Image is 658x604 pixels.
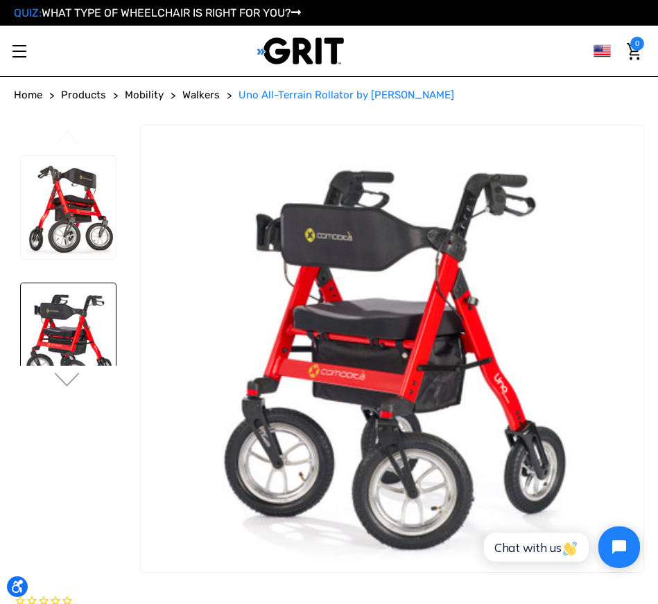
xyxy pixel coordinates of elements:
[257,37,344,65] img: GRIT All-Terrain Wheelchair and Mobility Equipment
[125,87,164,103] a: Mobility
[14,6,42,19] span: QUIZ:
[239,87,454,103] a: Uno All-Terrain Rollator by [PERSON_NAME]
[182,89,220,101] span: Walkers
[239,89,454,101] span: Uno All-Terrain Rollator by [PERSON_NAME]
[630,37,644,51] span: 0
[14,87,42,103] a: Home
[21,156,116,259] img: Uno All-Terrain Rollator by Comodita
[53,373,82,389] button: Go to slide 2 of 3
[12,51,26,52] span: Toggle menu
[125,89,164,101] span: Mobility
[627,43,641,60] img: Cart
[14,6,301,19] a: QUIZ:WHAT TYPE OF WHEELCHAIR IS RIGHT FOR YOU?
[61,89,106,101] span: Products
[141,125,643,572] img: Uno All-Terrain Rollator by Comodita
[14,87,644,103] nav: Breadcrumb
[594,42,611,60] img: us.png
[623,37,644,66] a: Cart with 0 items
[469,515,652,580] iframe: Tidio Chat
[53,131,82,148] button: Go to slide 3 of 3
[61,87,106,103] a: Products
[21,283,116,395] img: Uno All-Terrain Rollator by Comodita
[182,87,220,103] a: Walkers
[14,89,42,101] span: Home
